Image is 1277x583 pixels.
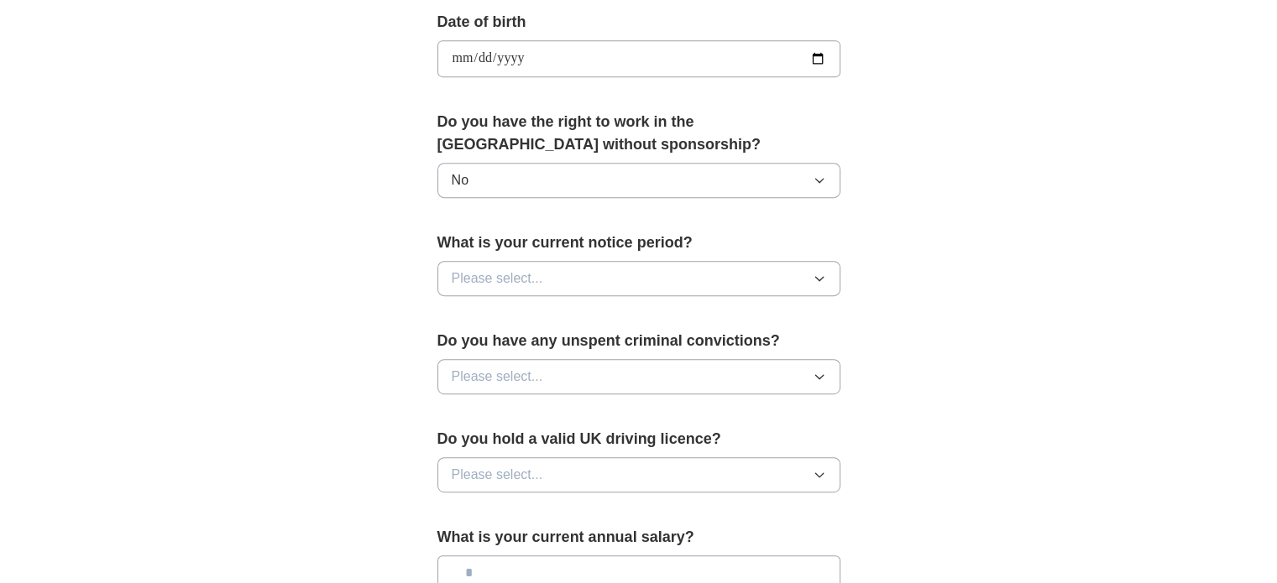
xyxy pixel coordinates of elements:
[437,111,840,156] label: Do you have the right to work in the [GEOGRAPHIC_DATA] without sponsorship?
[437,330,840,352] label: Do you have any unspent criminal convictions?
[452,268,543,289] span: Please select...
[437,261,840,296] button: Please select...
[452,367,543,387] span: Please select...
[437,359,840,394] button: Please select...
[452,465,543,485] span: Please select...
[452,170,468,190] span: No
[437,11,840,34] label: Date of birth
[437,232,840,254] label: What is your current notice period?
[437,526,840,549] label: What is your current annual salary?
[437,428,840,450] label: Do you hold a valid UK driving licence?
[437,163,840,198] button: No
[437,457,840,492] button: Please select...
